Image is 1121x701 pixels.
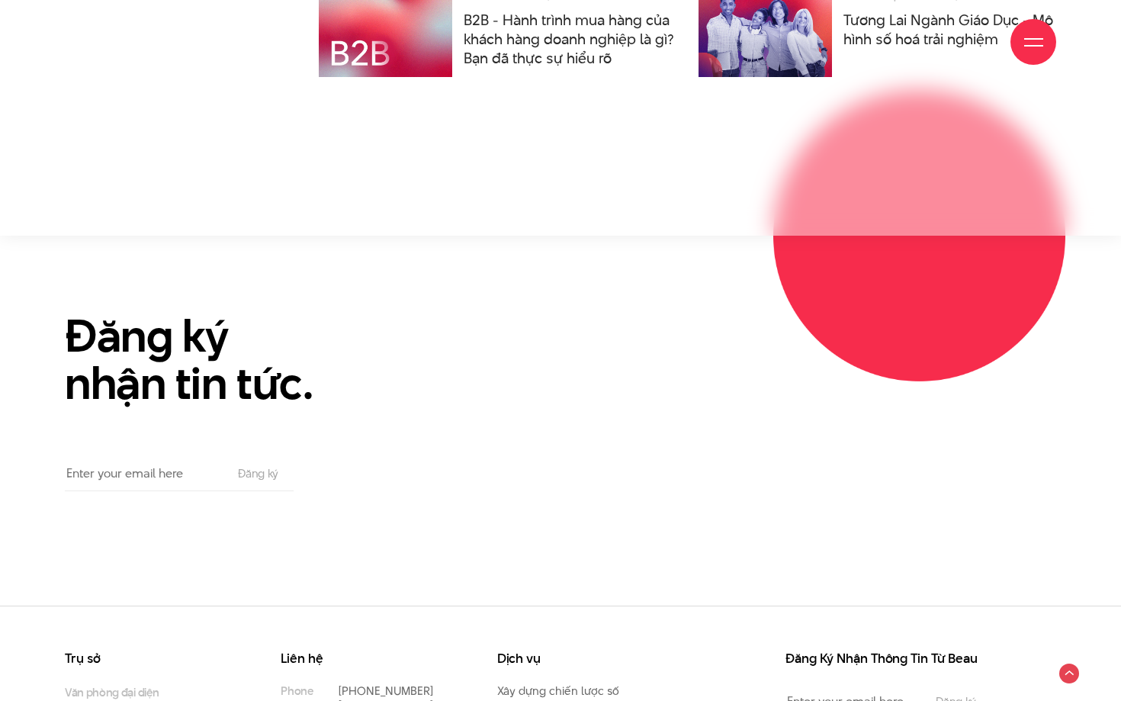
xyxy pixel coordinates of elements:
small: Văn phòng đại diện [65,684,235,700]
input: Enter your email here [65,456,223,490]
input: Đăng ký [233,468,283,480]
h3: Đăng Ký Nhận Thông Tin Từ Beau [785,652,991,665]
h3: Dịch vụ [497,652,667,665]
h3: Liên hệ [281,652,451,665]
small: Phone [281,684,313,698]
h2: Đăng ký nhận tin tức. [65,312,464,407]
a: [PHONE_NUMBER] [338,683,434,699]
a: Xây dựng chiến lược số [497,683,619,699]
h3: Trụ sở [65,652,235,665]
